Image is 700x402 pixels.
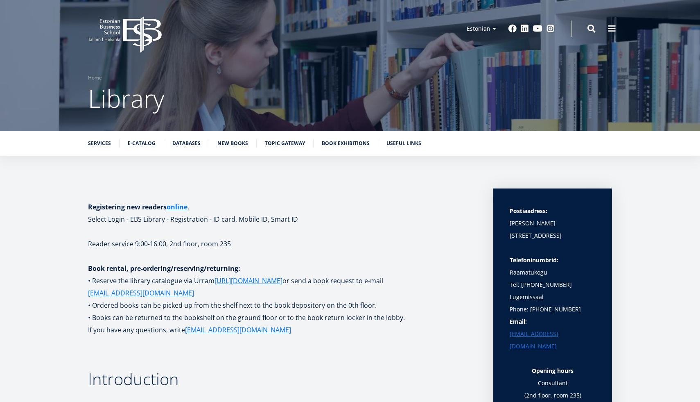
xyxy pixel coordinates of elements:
[510,328,596,352] a: [EMAIL_ADDRESS][DOMAIN_NAME]
[88,264,240,273] font: Book rental, pre-ordering/reserving/returning:
[172,139,201,148] a: Databases
[88,215,298,224] font: Select Login - EBS Library - Registration - ID card, Mobile ID, Smart ID
[386,139,421,148] a: Useful links
[532,367,574,375] font: Opening hours
[510,254,596,279] p: Raamatukogu
[386,140,421,147] font: Useful links
[88,139,111,148] a: Services
[88,82,165,115] font: Library
[510,217,596,242] p: [PERSON_NAME][STREET_ADDRESS]
[128,139,156,148] a: E-catalog
[88,313,405,322] font: • Books can be returned to the bookshelf on the ground floor or to the book return locker in the ...
[524,391,581,399] font: (2nd floor, room 235)
[215,276,282,285] font: [URL][DOMAIN_NAME]
[88,140,111,147] font: Services
[128,140,156,147] font: E-catalog
[185,325,291,334] font: [EMAIL_ADDRESS][DOMAIN_NAME]
[88,287,194,299] a: [EMAIL_ADDRESS][DOMAIN_NAME]
[185,324,291,336] a: [EMAIL_ADDRESS][DOMAIN_NAME]
[88,301,377,310] font: • Ordered books can be picked up from the shelf next to the book depository on the 0th floor.
[510,207,547,215] strong: Postiaadress:
[215,275,282,287] a: [URL][DOMAIN_NAME]
[88,239,231,248] font: Reader service 9:00-16:00, 2nd floor, room 235
[172,140,201,147] font: Databases
[510,256,558,264] strong: Telefoninumbrid:
[510,279,596,303] p: Tel: [PHONE_NUMBER] Lugemissaal
[265,139,305,148] a: Topic gateway
[88,288,194,298] font: [EMAIL_ADDRESS][DOMAIN_NAME]
[322,140,370,147] font: Book exhibitions
[322,139,370,148] a: Book exhibitions
[265,140,305,147] font: Topic gateway
[217,140,248,147] font: New books
[167,202,187,211] font: online
[88,276,215,285] font: • Reserve the library catalogue via Urram
[282,276,383,285] font: or send a book request to e-mail
[88,325,185,334] font: If you have any questions, write
[167,201,187,213] a: online
[88,368,179,390] font: Introduction
[88,74,102,81] font: Home
[88,202,167,211] font: Registering new readers
[510,318,527,325] font: Email:
[510,330,558,350] font: [EMAIL_ADDRESS][DOMAIN_NAME]
[510,305,581,313] font: Phone: [PHONE_NUMBER]
[538,379,568,387] font: Consultant
[217,139,248,148] a: New books
[88,74,102,82] a: Home
[187,202,189,211] font: .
